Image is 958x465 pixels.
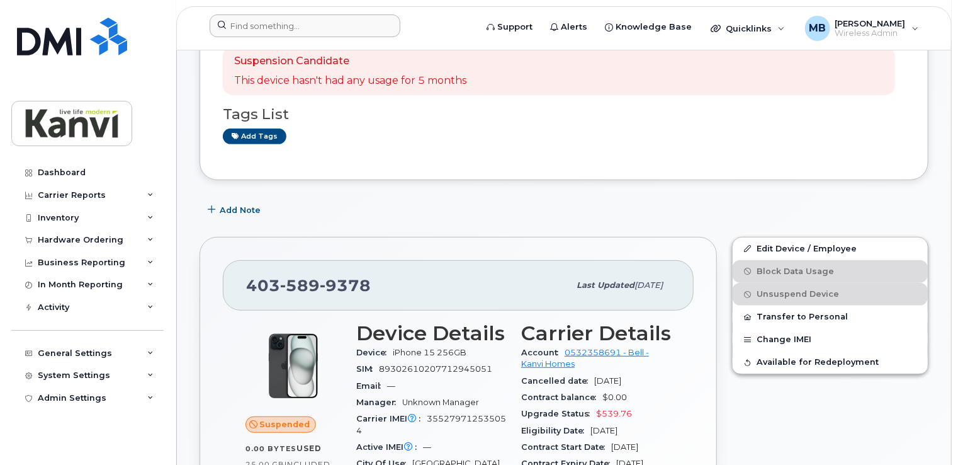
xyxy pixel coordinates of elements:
[387,381,395,391] span: —
[602,393,627,402] span: $0.00
[393,348,466,357] span: iPhone 15 256GB
[356,348,393,357] span: Device
[616,21,692,33] span: Knowledge Base
[356,364,379,374] span: SIM
[478,14,541,40] a: Support
[596,409,632,418] span: $539.76
[234,54,466,69] p: Suspension Candidate
[521,376,594,386] span: Cancelled date
[733,306,928,328] button: Transfer to Personal
[356,442,423,452] span: Active IMEI
[796,16,928,41] div: Molly Bell
[356,398,402,407] span: Manager
[521,322,671,345] h3: Carrier Details
[733,260,928,283] button: Block Data Usage
[541,14,596,40] a: Alerts
[733,238,928,260] a: Edit Device / Employee
[521,426,590,435] span: Eligibility Date
[356,381,387,391] span: Email
[223,129,286,144] a: Add tags
[702,16,794,41] div: Quicklinks
[497,21,533,33] span: Support
[521,393,602,402] span: Contract balance
[726,23,772,33] span: Quicklinks
[356,414,506,435] span: 355279712535054
[521,409,596,418] span: Upgrade Status
[246,276,371,295] span: 403
[423,442,431,452] span: —
[210,14,400,37] input: Find something...
[234,74,466,88] p: This device hasn't had any usage for 5 months
[280,276,320,295] span: 589
[733,351,928,374] button: Available for Redeployment
[402,398,479,407] span: Unknown Manager
[757,290,839,299] span: Unsuspend Device
[835,28,906,38] span: Wireless Admin
[757,358,879,367] span: Available for Redeployment
[356,414,427,423] span: Carrier IMEI
[809,21,826,36] span: MB
[521,348,565,357] span: Account
[596,14,701,40] a: Knowledge Base
[733,328,928,351] button: Change IMEI
[356,322,506,345] h3: Device Details
[561,21,587,33] span: Alerts
[320,276,371,295] span: 9378
[577,280,634,290] span: Last updated
[835,18,906,28] span: [PERSON_NAME]
[733,283,928,306] button: Unsuspend Device
[260,418,310,430] span: Suspended
[590,426,617,435] span: [DATE]
[594,376,621,386] span: [DATE]
[611,442,638,452] span: [DATE]
[296,444,322,453] span: used
[200,199,271,222] button: Add Note
[521,348,649,369] a: 0532358691 - Bell - Kanvi Homes
[634,280,663,290] span: [DATE]
[223,106,905,122] h3: Tags List
[521,442,611,452] span: Contract Start Date
[256,328,331,404] img: iPhone_15_Black.png
[245,444,296,453] span: 0.00 Bytes
[220,204,261,216] span: Add Note
[379,364,492,374] span: 89302610207712945051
